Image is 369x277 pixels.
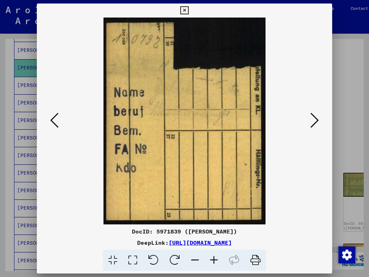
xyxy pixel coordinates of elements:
[338,246,355,263] div: Wijzigingstoestemming
[137,239,169,246] font: DeepLink:
[338,246,355,263] img: Wijzigingstoestemming
[132,228,237,235] font: DocID: 5971839 ([PERSON_NAME])
[169,239,232,246] a: [URL][DOMAIN_NAME]
[61,18,308,224] img: 001.jpg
